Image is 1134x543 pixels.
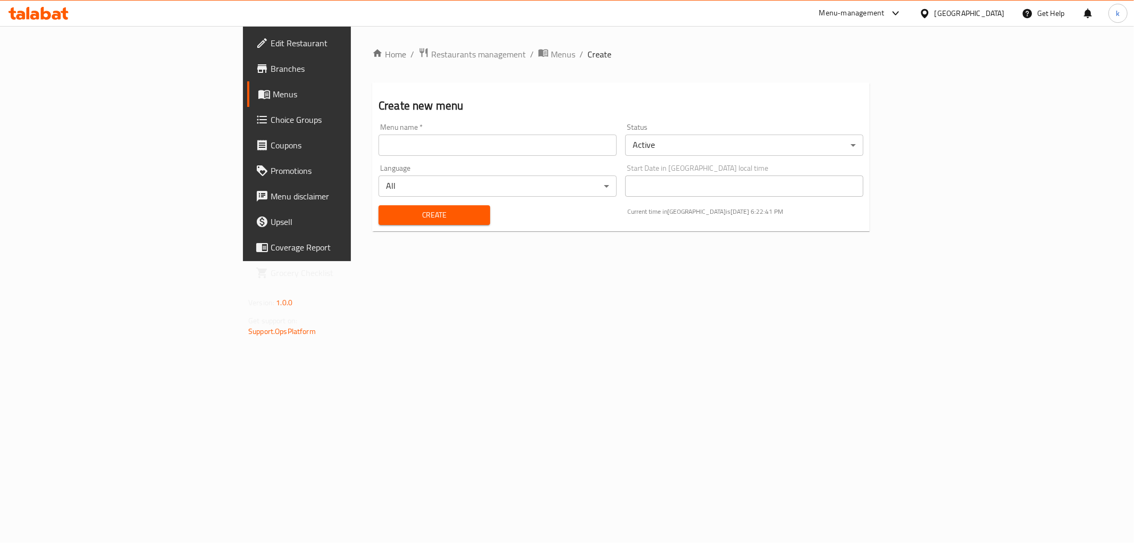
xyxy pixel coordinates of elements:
a: Grocery Checklist [247,260,432,286]
span: Create [387,208,482,222]
span: k [1116,7,1120,19]
span: Upsell [271,215,424,228]
div: [GEOGRAPHIC_DATA] [935,7,1005,19]
span: Promotions [271,164,424,177]
div: Active [625,135,863,156]
span: Version: [248,296,274,310]
div: All [379,176,617,197]
button: Create [379,205,490,225]
a: Menus [538,47,575,61]
span: Coverage Report [271,241,424,254]
span: Choice Groups [271,113,424,126]
span: Menus [273,88,424,101]
p: Current time in [GEOGRAPHIC_DATA] is [DATE] 6:22:41 PM [627,207,863,216]
span: 1.0.0 [276,296,292,310]
a: Promotions [247,158,432,183]
div: Menu-management [819,7,885,20]
a: Upsell [247,209,432,235]
span: Create [587,48,611,61]
li: / [579,48,583,61]
a: Choice Groups [247,107,432,132]
span: Restaurants management [431,48,526,61]
span: Menu disclaimer [271,190,424,203]
a: Menu disclaimer [247,183,432,209]
a: Edit Restaurant [247,30,432,56]
a: Branches [247,56,432,81]
h2: Create new menu [379,98,863,114]
span: Grocery Checklist [271,266,424,279]
a: Coverage Report [247,235,432,260]
a: Restaurants management [418,47,526,61]
span: Get support on: [248,314,297,328]
nav: breadcrumb [372,47,870,61]
a: Menus [247,81,432,107]
span: Edit Restaurant [271,37,424,49]
a: Support.OpsPlatform [248,324,316,338]
input: Please enter Menu name [379,135,617,156]
a: Coupons [247,132,432,158]
span: Branches [271,62,424,75]
span: Coupons [271,139,424,152]
li: / [530,48,534,61]
span: Menus [551,48,575,61]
